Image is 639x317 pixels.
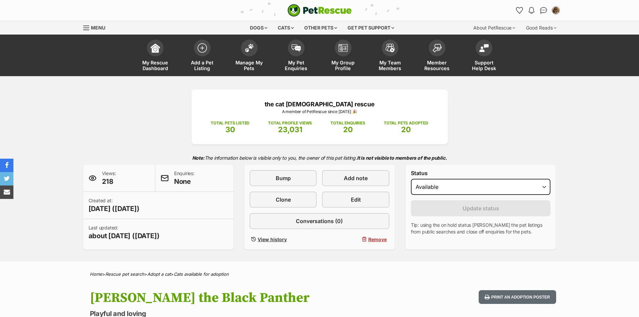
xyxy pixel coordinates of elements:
span: Add a Pet Listing [187,60,217,71]
p: Views: [102,170,116,186]
a: Rescue pet search [105,271,144,277]
a: Edit [322,192,389,208]
span: None [174,177,195,186]
a: Favourites [514,5,525,16]
img: dashboard-icon-eb2f2d2d3e046f16d808141f083e7271f6b2e854fb5c12c21221c1fb7104beca.svg [151,43,160,53]
a: View history [250,234,317,244]
a: Conversations [538,5,549,16]
div: > > > [73,272,566,277]
img: member-resources-icon-8e73f808a243e03378d46382f2149f9095a855e16c252ad45f914b54edf8863c.svg [432,44,442,53]
span: My Team Members [375,60,405,71]
span: Edit [351,196,361,204]
span: Remove [368,236,387,243]
a: My Rescue Dashboard [132,36,179,76]
div: About PetRescue [469,21,520,35]
a: My Team Members [367,36,414,76]
img: group-profile-icon-3fa3cf56718a62981997c0bc7e787c4b2cf8bcc04b72c1350f741eb67cf2f40e.svg [338,44,348,52]
span: 20 [401,125,411,134]
a: Add a Pet Listing [179,36,226,76]
span: Update status [463,204,499,212]
a: Bump [250,170,317,186]
p: Tip: using the on hold status [PERSON_NAME] the pet listings from public searches and close off e... [411,222,551,235]
span: about [DATE] ([DATE]) [89,231,160,241]
div: Get pet support [343,21,399,35]
a: Cats available for adoption [174,271,229,277]
p: TOTAL ENQUIRIES [330,120,365,126]
p: The information below is visible only to you, the owner of this pet listing. [83,151,556,165]
strong: It is not visible to members of the public. [357,155,447,161]
p: the cat [DEMOGRAPHIC_DATA] rescue [202,100,438,109]
img: pet-enquiries-icon-7e3ad2cf08bfb03b45e93fb7055b45f3efa6380592205ae92323e6603595dc1f.svg [291,44,301,52]
span: My Group Profile [328,60,358,71]
button: Notifications [526,5,537,16]
span: 218 [102,177,116,186]
a: My Pet Enquiries [273,36,320,76]
span: Member Resources [422,60,452,71]
p: TOTAL PETS LISTED [211,120,250,126]
span: View history [258,236,287,243]
span: Clone [276,196,291,204]
p: Enquiries: [174,170,195,186]
span: Conversations (0) [296,217,343,225]
img: logo-cat-932fe2b9b8326f06289b0f2fb663e598f794de774fb13d1741a6617ecf9a85b4.svg [287,4,352,17]
img: manage-my-pets-icon-02211641906a0b7f246fdf0571729dbe1e7629f14944591b6c1af311fb30b64b.svg [245,44,254,52]
a: Manage My Pets [226,36,273,76]
img: notifications-46538b983faf8c2785f20acdc204bb7945ddae34d4c08c2a6579f10ce5e182be.svg [529,7,534,14]
a: Add note [322,170,389,186]
div: Dogs [245,21,272,35]
span: Menu [91,25,105,31]
a: Conversations (0) [250,213,389,229]
span: My Rescue Dashboard [140,60,170,71]
h1: [PERSON_NAME] the Black Panther [90,290,374,306]
img: chat-41dd97257d64d25036548639549fe6c8038ab92f7586957e7f3b1b290dea8141.svg [540,7,547,14]
span: 23,031 [278,125,302,134]
p: TOTAL PETS ADOPTED [384,120,428,126]
span: Add note [344,174,368,182]
span: Bump [276,174,291,182]
span: [DATE] ([DATE]) [89,204,140,213]
a: My Group Profile [320,36,367,76]
ul: Account quick links [514,5,561,16]
p: TOTAL PROFILE VIEWS [268,120,312,126]
img: team-members-icon-5396bd8760b3fe7c0b43da4ab00e1e3bb1a5d9ba89233759b79545d2d3fc5d0d.svg [385,44,395,52]
span: 20 [343,125,353,134]
a: Member Resources [414,36,461,76]
a: Clone [250,192,317,208]
button: Update status [411,200,551,216]
div: Good Reads [521,21,561,35]
strong: Note: [192,155,205,161]
a: Adopt a cat [147,271,171,277]
a: PetRescue [287,4,352,17]
button: Remove [322,234,389,244]
a: Home [90,271,102,277]
p: Created at: [89,197,140,213]
span: Support Help Desk [469,60,499,71]
label: Status [411,170,551,176]
div: Other pets [300,21,342,35]
img: help-desk-icon-fdf02630f3aa405de69fd3d07c3f3aa587a6932b1a1747fa1d2bba05be0121f9.svg [479,44,489,52]
img: Dhalia duran profile pic [552,7,559,14]
button: My account [550,5,561,16]
span: My Pet Enquiries [281,60,311,71]
img: add-pet-listing-icon-0afa8454b4691262ce3f59096e99ab1cd57d4a30225e0717b998d2c9b9846f56.svg [198,43,207,53]
a: Menu [83,21,110,33]
div: Cats [273,21,299,35]
p: Last updated: [89,224,160,241]
button: Print an adoption poster [479,290,556,304]
span: Manage My Pets [234,60,264,71]
span: 30 [225,125,235,134]
a: Support Help Desk [461,36,508,76]
p: A member of PetRescue since [DATE] 🎉 [202,109,438,115]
